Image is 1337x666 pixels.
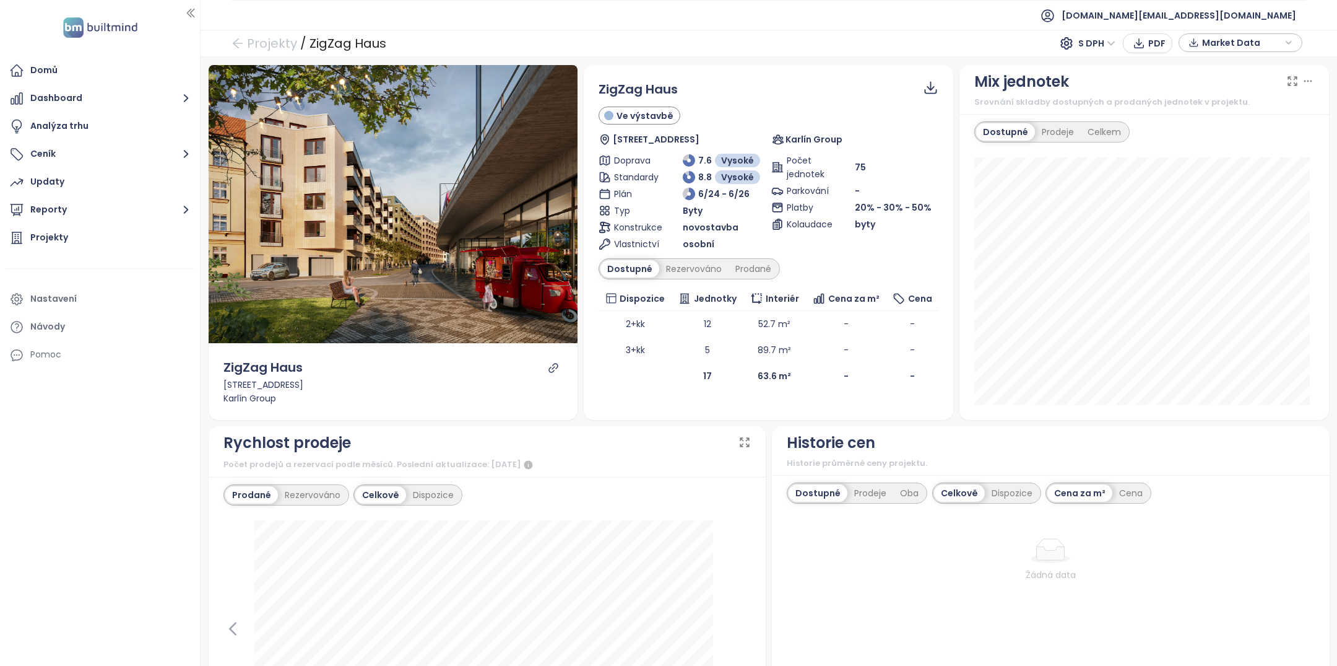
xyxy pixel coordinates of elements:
[1185,33,1296,52] div: button
[223,378,563,392] div: [STREET_ADDRESS]
[223,358,303,377] div: ZigZag Haus
[934,484,985,502] div: Celkově
[758,370,791,382] b: 63.6 m²
[974,96,1314,108] div: Srovnání skladby dostupných a prodaných jednotek v projektu.
[600,260,659,278] div: Dostupné
[59,15,141,40] img: logo
[30,230,68,245] div: Projekty
[1112,484,1149,502] div: Cena
[30,63,58,78] div: Domů
[683,204,703,217] span: Byty
[703,370,712,382] b: 17
[910,318,915,330] span: -
[6,226,194,250] a: Projekty
[599,311,672,337] td: 2+kk
[787,154,829,181] span: Počet jednotek
[985,484,1039,502] div: Dispozice
[614,154,656,167] span: Doprava
[787,201,829,214] span: Platby
[844,344,849,356] span: -
[908,292,932,305] span: Cena
[683,221,738,234] span: novostavba
[1047,484,1112,502] div: Cena za m²
[231,32,297,55] a: arrow-left Projekty
[6,114,194,139] a: Analýza trhu
[309,32,386,55] div: ZigZag Haus
[617,109,673,123] span: Ve výstavbě
[355,486,406,504] div: Celkově
[855,185,860,197] span: -
[6,58,194,83] a: Domů
[6,343,194,367] div: Pomoc
[1081,123,1128,141] div: Celkem
[30,174,64,190] div: Updaty
[620,292,665,305] span: Dispozice
[694,292,737,305] span: Jednotky
[614,187,656,201] span: Plán
[30,118,89,134] div: Analýza trhu
[614,221,656,234] span: Konstrukce
[223,431,351,455] div: Rychlost prodeje
[614,204,656,217] span: Typ
[599,337,672,363] td: 3+kk
[6,86,194,111] button: Dashboard
[6,287,194,312] a: Nastavení
[672,337,743,363] td: 5
[1062,1,1296,30] span: [DOMAIN_NAME][EMAIL_ADDRESS][DOMAIN_NAME]
[721,170,754,184] span: Vysoké
[910,344,915,356] span: -
[976,123,1035,141] div: Dostupné
[223,457,751,472] div: Počet prodejů a rezervací podle měsíců. Poslední aktualizace: [DATE]
[30,319,65,335] div: Návody
[910,370,915,382] b: -
[1123,33,1172,53] button: PDF
[789,484,847,502] div: Dostupné
[6,142,194,167] button: Ceník
[787,217,829,231] span: Kolaudace
[785,133,842,146] span: Karlín Group
[847,484,893,502] div: Prodeje
[300,32,306,55] div: /
[278,486,347,504] div: Rezervováno
[855,160,866,174] span: 75
[743,337,805,363] td: 89.7 m²
[828,292,880,305] span: Cena za m²
[548,362,559,374] a: link
[855,217,875,231] span: byty
[698,154,712,167] span: 7.6
[672,311,743,337] td: 12
[844,318,849,330] span: -
[1202,33,1282,52] span: Market Data
[721,154,754,167] span: Vysoké
[613,133,699,146] span: [STREET_ADDRESS]
[231,37,244,50] span: arrow-left
[844,370,849,382] b: -
[698,170,712,184] span: 8.8
[787,184,829,198] span: Parkování
[787,457,1315,470] div: Historie průměrné ceny projektu.
[30,347,61,362] div: Pomoc
[6,198,194,222] button: Reporty
[855,201,932,214] span: 20% - 30% - 50%
[974,70,1069,94] div: Mix jednotek
[823,568,1279,582] div: Žádná data
[1078,34,1115,53] span: S DPH
[614,237,656,251] span: Vlastnictví
[614,170,656,184] span: Standardy
[6,315,194,340] a: Návody
[6,170,194,195] a: Updaty
[683,237,714,251] span: osobní
[1148,37,1166,50] span: PDF
[406,486,461,504] div: Dispozice
[599,81,678,98] span: ZigZag Haus
[787,431,875,455] div: Historie cen
[30,291,77,307] div: Nastavení
[729,260,778,278] div: Prodané
[659,260,729,278] div: Rezervováno
[766,292,799,305] span: Interiér
[698,187,750,201] span: 6/24 - 6/26
[223,392,563,405] div: Karlín Group
[743,311,805,337] td: 52.7 m²
[893,484,925,502] div: Oba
